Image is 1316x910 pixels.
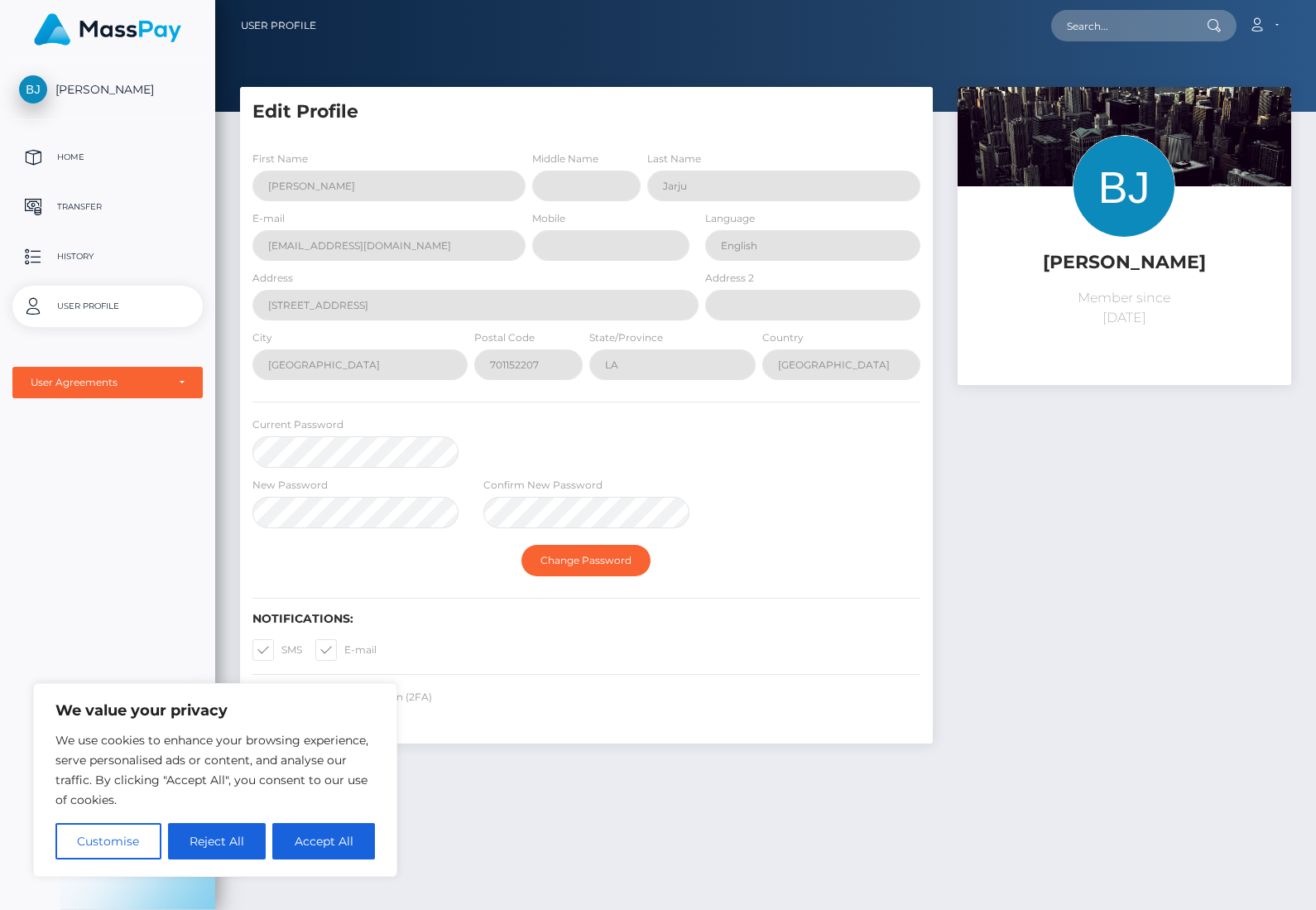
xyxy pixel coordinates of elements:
[12,82,203,97] span: [PERSON_NAME]
[970,250,1279,276] h5: [PERSON_NAME]
[532,152,598,166] label: Middle Name
[521,545,651,576] button: Change Password
[12,137,203,178] a: Home
[705,271,754,286] label: Address 2
[19,244,196,269] p: History
[315,639,377,661] label: E-mail
[55,701,375,720] p: We value your privacy
[647,152,701,166] label: Last Name
[252,417,343,432] label: Current Password
[12,286,203,327] a: User Profile
[958,87,1291,310] img: ...
[19,294,196,319] p: User Profile
[12,186,203,228] a: Transfer
[252,211,285,226] label: E-mail
[252,271,293,286] label: Address
[252,330,272,345] label: City
[252,612,920,626] h6: Notifications:
[532,211,565,226] label: Mobile
[970,288,1279,328] p: Member since [DATE]
[483,478,603,493] label: Confirm New Password
[705,211,755,226] label: Language
[762,330,804,345] label: Country
[19,145,196,170] p: Home
[272,823,375,859] button: Accept All
[474,330,535,345] label: Postal Code
[55,730,375,810] p: We use cookies to enhance your browsing experience, serve personalised ads or content, and analys...
[33,683,397,877] div: We value your privacy
[589,330,663,345] label: State/Province
[252,639,302,661] label: SMS
[252,99,920,125] h5: Edit Profile
[19,195,196,219] p: Transfer
[252,478,328,493] label: New Password
[12,367,203,398] button: User Agreements
[168,823,267,859] button: Reject All
[12,236,203,277] a: History
[241,8,316,43] a: User Profile
[55,823,161,859] button: Customise
[34,13,181,46] img: MassPay
[252,152,308,166] label: First Name
[1051,10,1207,41] input: Search...
[31,376,166,389] div: User Agreements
